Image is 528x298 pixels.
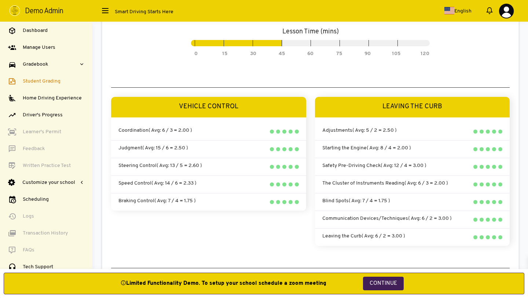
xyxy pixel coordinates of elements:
[220,50,230,58] li: 15
[118,197,249,211] div: Braking Control
[322,127,452,140] div: Adjustments
[111,99,306,116] h3: VEHICLE CONTROL
[157,163,202,168] span: ( Avg: 13 / 5 = 2.60 )
[349,198,390,204] span: ( Avg: 7 / 4 = 1.75 )
[148,128,192,133] span: ( Avg: 6 / 3 = 2.00 )
[322,179,452,193] div: The Cluster of Instruments Reading
[23,77,60,85] span: Student Grading
[191,50,201,58] li: 0
[248,50,258,58] li: 30
[118,179,249,193] div: Speed Control
[322,162,452,175] div: Safety Pre-Driving Check
[22,179,75,186] span: Customize your school
[23,27,48,34] span: Dashboard
[23,44,55,51] span: Manage Users
[305,50,315,58] li: 60
[367,145,411,151] span: ( Avg: 8 / 4 = 2.00 )
[444,7,472,15] a: English
[4,273,524,294] button: Limited Functionality Demo. To setup your school schedule a zoom meetingContinue
[420,50,430,58] li: 120
[23,212,34,220] span: Logs
[352,128,397,133] span: ( Avg: 5 / 2 = 2.50 )
[25,8,63,15] span: Demo Admin
[154,198,196,204] span: ( Avg: 7 / 4 = 1.75 )
[23,196,49,203] span: Scheduling
[363,277,404,290] span: Continue
[322,144,452,158] div: Starting the Engine
[322,215,452,228] div: Communication Devices/Techniques
[115,8,298,16] div: Smart Driving Starts Here
[23,145,45,153] span: Feedback
[334,50,344,58] li: 75
[23,61,48,68] span: Gradebook
[404,181,448,186] span: ( Avg: 6 / 3 = 2.00 )
[363,50,373,58] li: 90
[23,162,71,170] span: Written Practice Test
[499,3,514,19] img: profile
[277,50,287,58] li: 45
[322,232,452,246] div: Leaving the Curb
[315,99,510,116] h3: LEAVING THE CURB
[9,4,63,18] a: Demo Admin
[23,111,63,119] span: Driver's Progress
[118,162,249,175] div: Steering Control
[381,163,426,168] span: ( Avg: 12 / 4 = 3.00 )
[23,94,82,102] span: Home Driving Experience
[118,127,249,140] div: Coordination
[23,229,68,237] span: Transaction History
[151,181,197,186] span: ( Avg: 14 / 6 = 2.33 )
[23,263,53,271] span: Tech Support
[9,5,20,16] img: profile
[23,246,34,254] span: FAQs
[142,145,188,151] span: ( Avg: 15 / 6 = 2.50 )
[111,28,510,36] h2: Lesson Time (mins)
[391,50,401,58] li: 105
[362,233,405,239] span: ( Avg: 6 / 2 = 3.00 )
[322,197,452,211] div: Blind Spots
[118,144,249,158] div: Judgment
[408,216,452,221] span: ( Avg: 6 / 2 = 3.00 )
[23,128,61,136] span: Learner's Permit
